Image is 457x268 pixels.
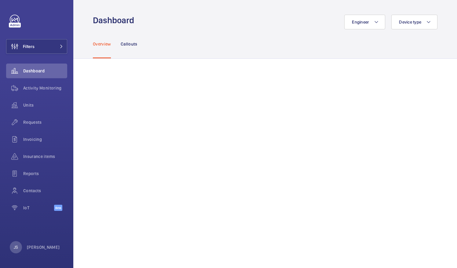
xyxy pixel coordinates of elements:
span: Filters [23,43,35,50]
button: Filters [6,39,67,54]
button: Engineer [344,15,385,29]
span: Contacts [23,188,67,194]
span: Requests [23,119,67,125]
span: Dashboard [23,68,67,74]
span: Reports [23,171,67,177]
span: Engineer [352,20,369,24]
p: Callouts [121,41,137,47]
span: Insurance items [23,153,67,160]
p: [PERSON_NAME] [27,244,60,250]
p: Overview [93,41,111,47]
span: IoT [23,205,54,211]
button: Device type [391,15,437,29]
span: Invoicing [23,136,67,142]
span: Activity Monitoring [23,85,67,91]
span: Units [23,102,67,108]
h1: Dashboard [93,15,138,26]
p: JS [14,244,18,250]
span: Device type [399,20,421,24]
span: Beta [54,205,62,211]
